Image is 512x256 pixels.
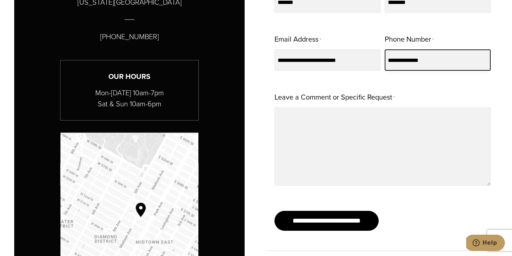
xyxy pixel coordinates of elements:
iframe: Opens a widget where you can chat to one of our agents [466,235,505,252]
label: Phone Number [385,33,434,47]
label: Leave a Comment or Specific Request [274,91,395,105]
label: Email Address [274,33,321,47]
p: Mon-[DATE] 10am-7pm Sat & Sun 10am-6pm [60,87,198,110]
p: [PHONE_NUMBER] [100,31,159,42]
h3: Our Hours [60,71,198,82]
